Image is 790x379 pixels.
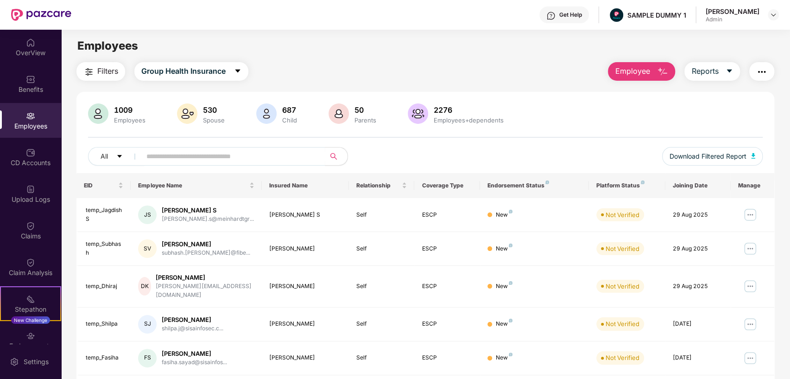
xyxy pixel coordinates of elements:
span: EID [84,182,117,189]
div: [PERSON_NAME] [269,282,341,291]
img: svg+xml;base64,PHN2ZyB4bWxucz0iaHR0cDovL3d3dy53My5vcmcvMjAwMC9zdmciIHhtbG5zOnhsaW5rPSJodHRwOi8vd3... [329,103,349,124]
button: Employee [608,62,675,81]
span: Employees [77,39,138,52]
th: Employee Name [131,173,261,198]
img: manageButton [743,317,758,332]
span: Download Filtered Report [670,151,746,161]
div: temp_Subhash [86,240,124,257]
button: Group Health Insurancecaret-down [134,62,248,81]
div: New Challenge [11,316,50,324]
span: Group Health Insurance [141,65,226,77]
img: svg+xml;base64,PHN2ZyB4bWxucz0iaHR0cDovL3d3dy53My5vcmcvMjAwMC9zdmciIHdpZHRoPSI4IiBoZWlnaHQ9IjgiIH... [509,244,512,247]
img: manageButton [743,207,758,222]
div: [PERSON_NAME] [161,240,250,249]
div: [PERSON_NAME] S [269,211,341,219]
div: Parents [353,116,378,124]
span: search [325,153,343,160]
img: svg+xml;base64,PHN2ZyB4bWxucz0iaHR0cDovL3d3dy53My5vcmcvMjAwMC9zdmciIHdpZHRoPSI4IiBoZWlnaHQ9IjgiIH... [509,210,512,213]
div: ESCP [422,282,472,291]
div: [PERSON_NAME] [156,273,254,282]
div: SAMPLE DUMMY 1 [627,11,686,19]
div: Get Help [559,11,582,19]
div: Not Verified [606,244,639,253]
div: ESCP [422,244,472,253]
img: manageButton [743,279,758,294]
button: search [325,147,348,166]
img: svg+xml;base64,PHN2ZyB4bWxucz0iaHR0cDovL3d3dy53My5vcmcvMjAwMC9zdmciIHhtbG5zOnhsaW5rPSJodHRwOi8vd3... [88,103,108,124]
div: Platform Status [596,182,658,189]
img: svg+xml;base64,PHN2ZyB4bWxucz0iaHR0cDovL3d3dy53My5vcmcvMjAwMC9zdmciIHdpZHRoPSI4IiBoZWlnaHQ9IjgiIH... [509,319,512,322]
img: svg+xml;base64,PHN2ZyBpZD0iSGVscC0zMngzMiIgeG1sbnM9Imh0dHA6Ly93d3cudzMub3JnLzIwMDAvc3ZnIiB3aWR0aD... [546,11,556,20]
img: svg+xml;base64,PHN2ZyBpZD0iRHJvcGRvd24tMzJ4MzIiIHhtbG5zPSJodHRwOi8vd3d3LnczLm9yZy8yMDAwL3N2ZyIgd2... [770,11,777,19]
img: svg+xml;base64,PHN2ZyB4bWxucz0iaHR0cDovL3d3dy53My5vcmcvMjAwMC9zdmciIHhtbG5zOnhsaW5rPSJodHRwOi8vd3... [256,103,277,124]
span: Filters [97,65,118,77]
div: Not Verified [606,282,639,291]
img: svg+xml;base64,PHN2ZyBpZD0iSG9tZSIgeG1sbnM9Imh0dHA6Ly93d3cudzMub3JnLzIwMDAvc3ZnIiB3aWR0aD0iMjAiIG... [26,38,35,47]
img: svg+xml;base64,PHN2ZyB4bWxucz0iaHR0cDovL3d3dy53My5vcmcvMjAwMC9zdmciIHhtbG5zOnhsaW5rPSJodHRwOi8vd3... [751,153,756,159]
div: [PERSON_NAME][EMAIL_ADDRESS][DOMAIN_NAME] [156,282,254,300]
span: Relationship [356,182,400,189]
div: [PERSON_NAME] [269,320,341,328]
th: EID [76,173,131,198]
div: Not Verified [606,353,639,362]
button: Allcaret-down [88,147,145,166]
div: 29 Aug 2025 [673,244,723,253]
span: caret-down [234,67,241,76]
div: 530 [201,105,227,115]
span: caret-down [726,67,733,76]
div: Self [356,353,407,362]
button: Reportscaret-down [684,62,740,81]
div: 29 Aug 2025 [673,282,723,291]
img: svg+xml;base64,PHN2ZyBpZD0iRW1wbG95ZWVzIiB4bWxucz0iaHR0cDovL3d3dy53My5vcmcvMjAwMC9zdmciIHdpZHRoPS... [26,111,35,121]
img: svg+xml;base64,PHN2ZyBpZD0iRW5kb3JzZW1lbnRzIiB4bWxucz0iaHR0cDovL3d3dy53My5vcmcvMjAwMC9zdmciIHdpZH... [26,331,35,340]
th: Insured Name [262,173,349,198]
div: [PERSON_NAME] [161,349,227,358]
div: JS [138,206,157,224]
img: New Pazcare Logo [11,9,71,21]
img: svg+xml;base64,PHN2ZyB4bWxucz0iaHR0cDovL3d3dy53My5vcmcvMjAwMC9zdmciIHdpZHRoPSI4IiBoZWlnaHQ9IjgiIH... [509,281,512,285]
div: [PERSON_NAME] [269,244,341,253]
th: Manage [731,173,774,198]
div: Stepathon [1,305,60,314]
div: Not Verified [606,319,639,328]
div: ESCP [422,353,472,362]
img: svg+xml;base64,PHN2ZyB4bWxucz0iaHR0cDovL3d3dy53My5vcmcvMjAwMC9zdmciIHdpZHRoPSIyMSIgaGVpZ2h0PSIyMC... [26,295,35,304]
th: Relationship [349,173,414,198]
div: temp_Fasiha [86,353,124,362]
span: Employee Name [138,182,247,189]
div: ESCP [422,211,472,219]
div: Not Verified [606,210,639,219]
span: caret-down [116,153,123,161]
div: subhash.[PERSON_NAME]@fibe... [161,249,250,257]
button: Download Filtered Report [662,147,763,166]
div: SJ [138,315,157,334]
img: svg+xml;base64,PHN2ZyBpZD0iVXBsb2FkX0xvZ3MiIGRhdGEtbmFtZT0iVXBsb2FkIExvZ3MiIHhtbG5zPSJodHRwOi8vd3... [26,185,35,194]
div: 50 [353,105,378,115]
img: manageButton [743,241,758,256]
div: Self [356,282,407,291]
img: svg+xml;base64,PHN2ZyB4bWxucz0iaHR0cDovL3d3dy53My5vcmcvMjAwMC9zdmciIHdpZHRoPSI4IiBoZWlnaHQ9IjgiIH... [509,353,512,356]
div: [PERSON_NAME] [161,315,223,324]
div: shilpa.j@sisainfosec.c... [161,324,223,333]
img: svg+xml;base64,PHN2ZyBpZD0iU2V0dGluZy0yMHgyMCIgeG1sbnM9Imh0dHA6Ly93d3cudzMub3JnLzIwMDAvc3ZnIiB3aW... [10,357,19,366]
img: svg+xml;base64,PHN2ZyB4bWxucz0iaHR0cDovL3d3dy53My5vcmcvMjAwMC9zdmciIHdpZHRoPSI4IiBoZWlnaHQ9IjgiIH... [545,180,549,184]
img: svg+xml;base64,PHN2ZyBpZD0iQ0RfQWNjb3VudHMiIGRhdGEtbmFtZT0iQ0QgQWNjb3VudHMiIHhtbG5zPSJodHRwOi8vd3... [26,148,35,157]
div: New [496,282,512,291]
div: Self [356,211,407,219]
div: temp_JagdishS [86,206,124,224]
div: New [496,353,512,362]
img: svg+xml;base64,PHN2ZyB4bWxucz0iaHR0cDovL3d3dy53My5vcmcvMjAwMC9zdmciIHdpZHRoPSIyNCIgaGVpZ2h0PSIyNC... [83,66,95,77]
span: Reports [691,65,718,77]
div: FS [138,349,157,367]
div: New [496,320,512,328]
div: [PERSON_NAME] [706,7,759,16]
img: svg+xml;base64,PHN2ZyB4bWxucz0iaHR0cDovL3d3dy53My5vcmcvMjAwMC9zdmciIHhtbG5zOnhsaW5rPSJodHRwOi8vd3... [177,103,197,124]
div: New [496,211,512,219]
th: Joining Date [665,173,731,198]
div: 29 Aug 2025 [673,211,723,219]
div: temp_Dhiraj [86,282,124,291]
img: svg+xml;base64,PHN2ZyB4bWxucz0iaHR0cDovL3d3dy53My5vcmcvMjAwMC9zdmciIHhtbG5zOnhsaW5rPSJodHRwOi8vd3... [408,103,428,124]
div: Employees+dependents [432,116,506,124]
div: Endorsement Status [487,182,581,189]
th: Coverage Type [414,173,480,198]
